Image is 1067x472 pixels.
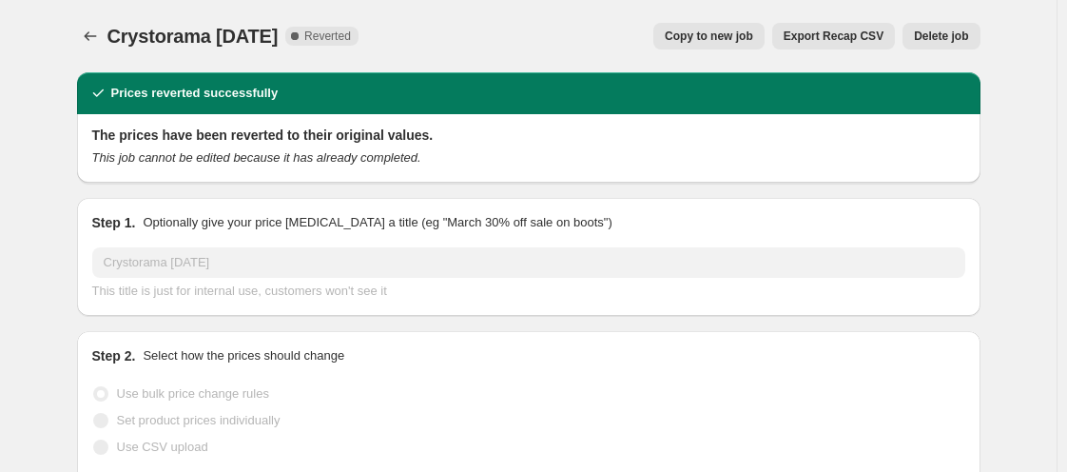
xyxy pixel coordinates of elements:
[92,346,136,365] h2: Step 2.
[143,346,344,365] p: Select how the prices should change
[107,26,279,47] span: Crystorama [DATE]
[665,29,753,44] span: Copy to new job
[653,23,765,49] button: Copy to new job
[914,29,968,44] span: Delete job
[92,284,387,298] span: This title is just for internal use, customers won't see it
[117,440,208,454] span: Use CSV upload
[117,413,281,427] span: Set product prices individually
[77,23,104,49] button: Price change jobs
[902,23,980,49] button: Delete job
[143,213,611,232] p: Optionally give your price [MEDICAL_DATA] a title (eg "March 30% off sale on boots")
[92,150,421,165] i: This job cannot be edited because it has already completed.
[111,84,279,103] h2: Prices reverted successfully
[772,23,895,49] button: Export Recap CSV
[304,29,351,44] span: Reverted
[92,213,136,232] h2: Step 1.
[92,247,965,278] input: 30% off holiday sale
[92,126,965,145] h2: The prices have been reverted to their original values.
[784,29,883,44] span: Export Recap CSV
[117,386,269,401] span: Use bulk price change rules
